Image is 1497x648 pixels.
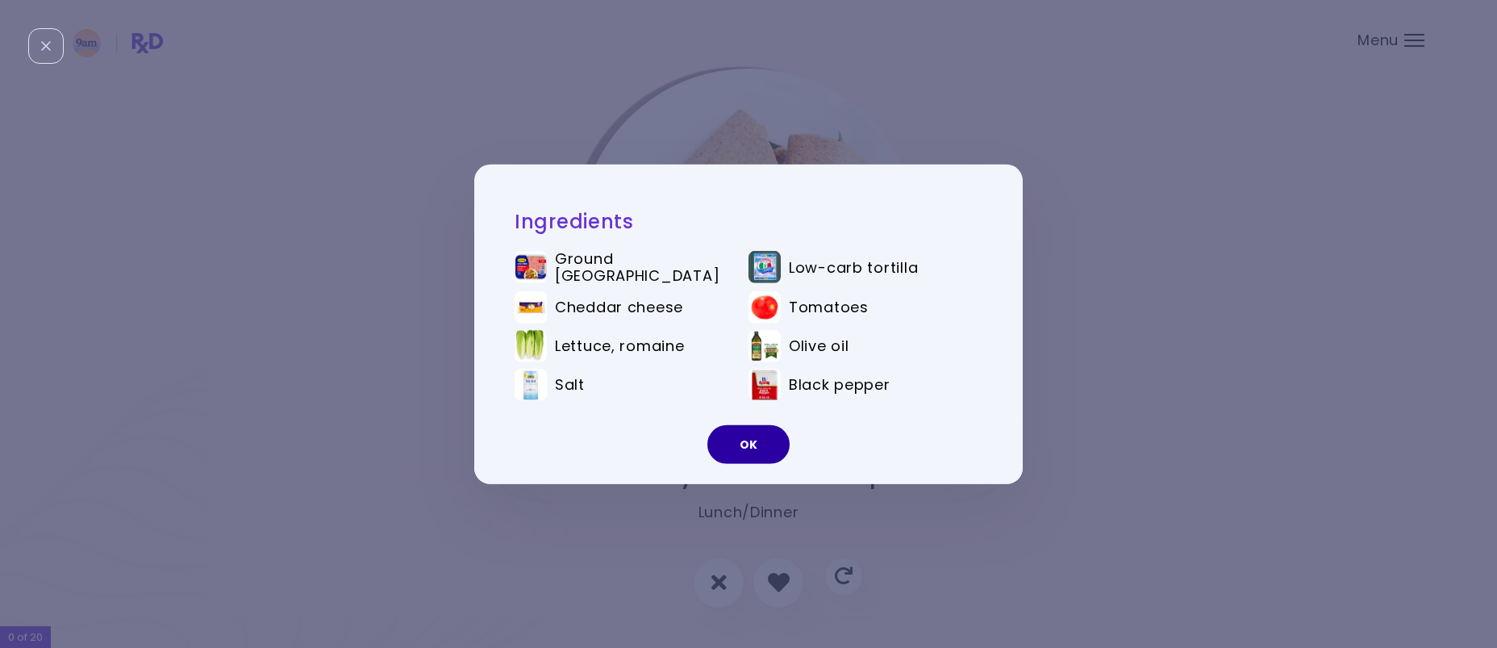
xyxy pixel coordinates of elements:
span: Olive oil [789,337,849,355]
span: Salt [555,376,585,394]
button: OK [707,425,790,464]
div: Close [28,28,64,64]
span: Low-carb tortilla [789,258,918,276]
span: Lettuce, romaine [555,337,685,355]
span: Cheddar cheese [555,299,683,316]
span: Black pepper [789,376,890,394]
span: Ground [GEOGRAPHIC_DATA] [555,250,725,285]
span: Tomatoes [789,299,869,316]
h2: Ingredients [515,208,982,233]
